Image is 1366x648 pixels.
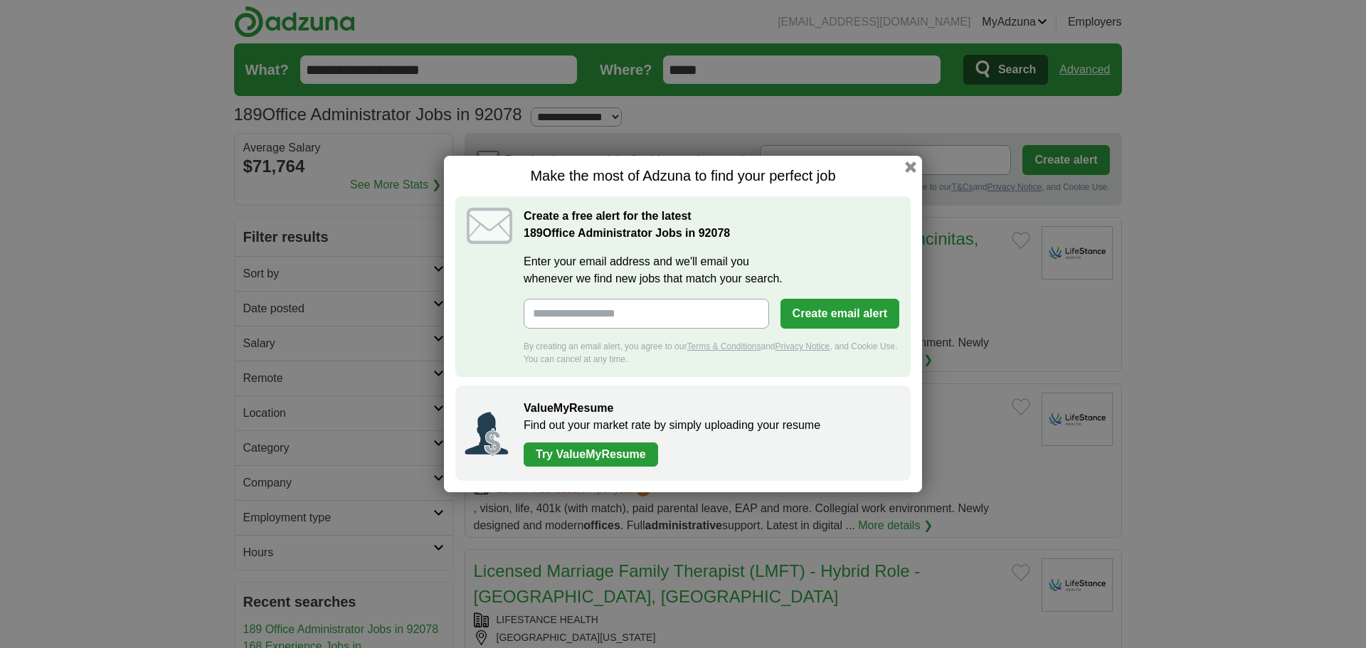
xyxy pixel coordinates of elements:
a: Privacy Notice [775,341,830,351]
label: Enter your email address and we'll email you whenever we find new jobs that match your search. [524,253,899,287]
div: By creating an email alert, you agree to our and , and Cookie Use. You can cancel at any time. [524,340,899,366]
h2: ValueMyResume [524,400,896,417]
p: Find out your market rate by simply uploading your resume [524,417,896,434]
a: Try ValueMyResume [524,442,658,467]
strong: Office Administrator Jobs in 92078 [524,227,730,239]
img: icon_email.svg [467,208,512,244]
a: Terms & Conditions [687,341,761,351]
button: Create email alert [780,299,899,329]
h1: Make the most of Adzuna to find your perfect job [455,167,911,185]
h2: Create a free alert for the latest [524,208,899,242]
span: 189 [524,225,543,242]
